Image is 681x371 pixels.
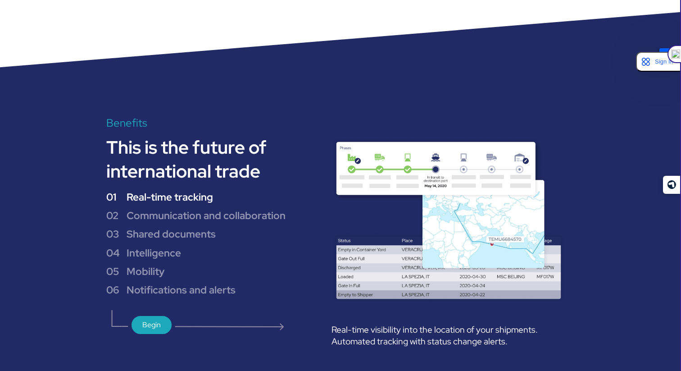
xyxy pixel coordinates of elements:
[106,265,119,278] font: 05
[106,283,119,297] font: 06
[331,324,538,347] font: Real-time visibility into the location of your shipments. Automated tracking with status change a...
[106,116,147,130] font: Benefits
[106,246,120,260] font: 04
[106,135,267,183] font: This is the future of international trade
[106,227,119,241] font: 03
[127,209,286,222] font: Communication and collaboration
[106,320,175,330] a: Begin
[127,265,164,278] font: Mobility
[127,190,213,204] font: Real-time tracking
[127,227,216,241] font: Shared documents
[106,209,118,222] font: 02
[127,246,181,260] font: Intelligence
[106,190,116,204] font: 01
[127,283,236,297] font: Notifications and alerts
[142,320,161,330] font: Begin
